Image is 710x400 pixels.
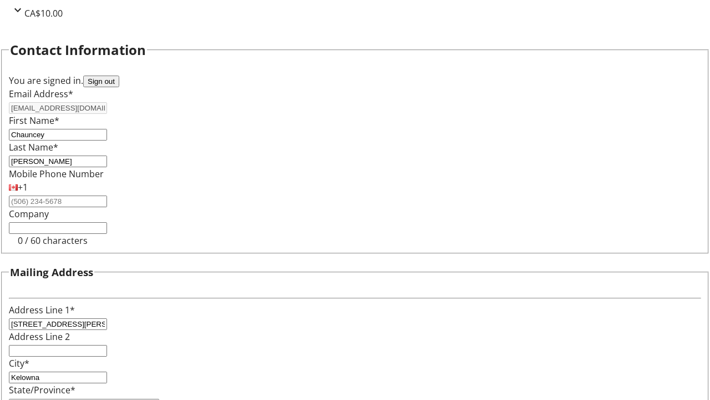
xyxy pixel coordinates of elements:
[9,318,107,330] input: Address
[9,372,107,383] input: City
[9,114,59,127] label: First Name*
[9,357,29,369] label: City*
[9,304,75,316] label: Address Line 1*
[9,168,104,180] label: Mobile Phone Number
[83,76,119,87] button: Sign out
[18,234,88,247] tr-character-limit: 0 / 60 characters
[24,7,63,19] span: CA$10.00
[9,141,58,153] label: Last Name*
[10,264,93,280] h3: Mailing Address
[9,384,75,396] label: State/Province*
[10,40,146,60] h2: Contact Information
[9,74,701,87] div: You are signed in.
[9,196,107,207] input: (506) 234-5678
[9,88,73,100] label: Email Address*
[9,208,49,220] label: Company
[9,331,70,343] label: Address Line 2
